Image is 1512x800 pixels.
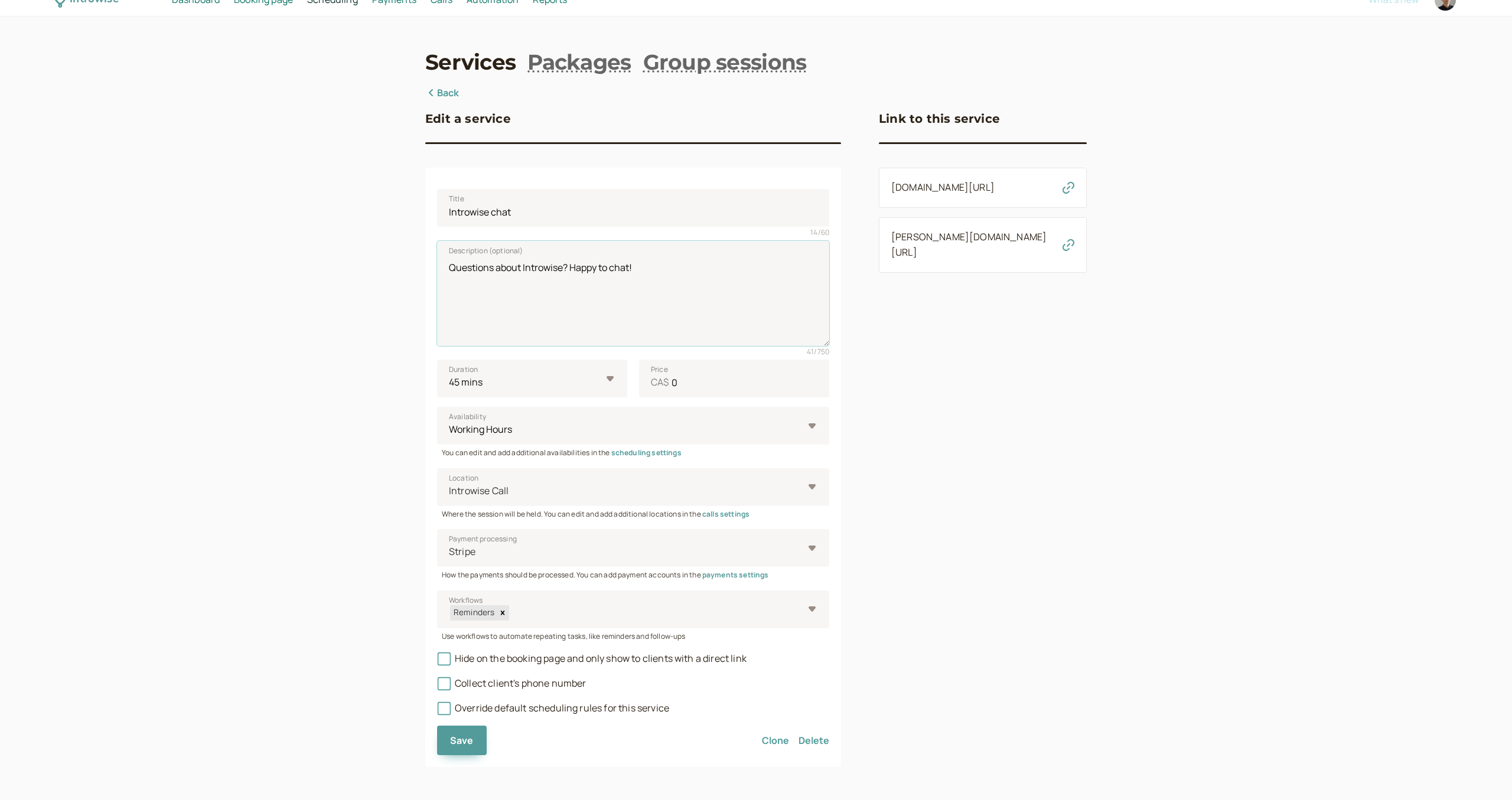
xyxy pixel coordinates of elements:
input: PriceCA$ [639,360,829,397]
span: Price [651,364,668,375]
button: Save [437,726,487,755]
div: Remove Reminders [496,605,509,620]
a: Group sessions [643,47,807,77]
span: Hide on the booking page and only show to clients with a direct link [437,652,747,665]
button: Delete [799,726,829,755]
a: Packages [527,47,631,77]
h3: Edit a service [425,109,511,128]
a: scheduling settings [611,448,682,458]
input: LocationIntrowise Call [448,484,449,498]
span: Collect client's phone number [437,677,586,690]
a: [DOMAIN_NAME][URL] [891,181,995,194]
span: CA$ [651,375,669,390]
input: Payment processingStripe [448,545,449,559]
textarea: Description (optional) [437,241,829,346]
a: Back [425,86,460,101]
div: Use workflows to automate repeating tasks, like reminders and follow-ups [437,628,829,642]
select: Availability [437,407,829,445]
button: Clone [762,726,789,755]
span: Location [449,472,478,484]
div: How the payments should be processed. You can add payment accounts in the [437,567,829,580]
span: Description (optional) [449,245,523,257]
span: Override default scheduling rules for this service [437,701,669,714]
div: You can edit and add additional availabilities in the [437,445,829,458]
span: Title [449,193,464,205]
span: Availability [449,411,486,423]
a: payments settings [702,570,769,580]
span: Save [450,734,474,747]
a: [PERSON_NAME][DOMAIN_NAME][URL] [891,230,1047,259]
input: Title [437,189,829,227]
span: Payment processing [449,533,517,545]
iframe: Chat Widget [1453,743,1512,800]
span: Duration [449,364,478,375]
select: Duration [437,360,627,397]
span: Workflows [449,595,483,606]
h3: Link to this service [879,109,1000,128]
div: Where the session will be held. You can edit and add additional locations in the [437,506,829,520]
input: WorkflowsRemindersRemove Reminders [509,606,511,620]
a: calls settings [702,509,750,519]
a: Services [425,47,516,77]
div: Reminders [450,605,496,620]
